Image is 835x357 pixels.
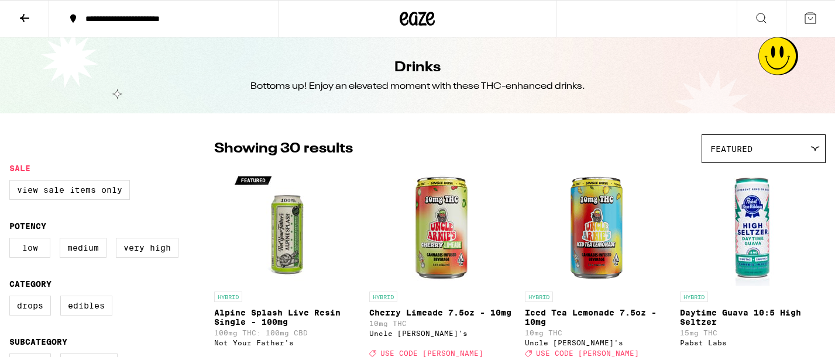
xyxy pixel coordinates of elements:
[380,349,483,357] span: USE CODE [PERSON_NAME]
[214,139,353,159] p: Showing 30 results
[214,329,360,337] p: 100mg THC: 100mg CBD
[369,330,515,337] div: Uncle [PERSON_NAME]'s
[9,279,51,289] legend: Category
[525,339,671,346] div: Uncle [PERSON_NAME]'s
[680,292,708,302] p: HYBRID
[525,308,671,327] p: Iced Tea Lemonade 7.5oz - 10mg
[60,238,106,258] label: Medium
[9,180,130,200] label: View Sale Items Only
[680,339,826,346] div: Pabst Labs
[9,238,50,258] label: Low
[710,144,752,154] span: Featured
[394,58,441,78] h1: Drinks
[214,308,360,327] p: Alpine Splash Live Resin Single - 100mg
[680,308,826,327] p: Daytime Guava 10:5 High Seltzer
[369,292,397,302] p: HYBRID
[369,308,515,317] p: Cherry Limeade 7.5oz - 10mg
[214,292,242,302] p: HYBRID
[229,169,346,286] img: Not Your Father's - Alpine Splash Live Resin Single - 100mg
[60,296,112,316] label: Edibles
[525,292,553,302] p: HYBRID
[116,238,178,258] label: Very High
[9,296,51,316] label: Drops
[9,337,67,346] legend: Subcategory
[9,221,46,231] legend: Potency
[369,320,515,327] p: 10mg THC
[680,329,826,337] p: 15mg THC
[536,349,639,357] span: USE CODE [PERSON_NAME]
[694,169,811,286] img: Pabst Labs - Daytime Guava 10:5 High Seltzer
[250,80,585,93] div: Bottoms up! Enjoy an elevated moment with these THC-enhanced drinks.
[214,339,360,346] div: Not Your Father's
[384,169,501,286] img: Uncle Arnie's - Cherry Limeade 7.5oz - 10mg
[539,169,656,286] img: Uncle Arnie's - Iced Tea Lemonade 7.5oz - 10mg
[9,164,30,173] legend: Sale
[525,329,671,337] p: 10mg THC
